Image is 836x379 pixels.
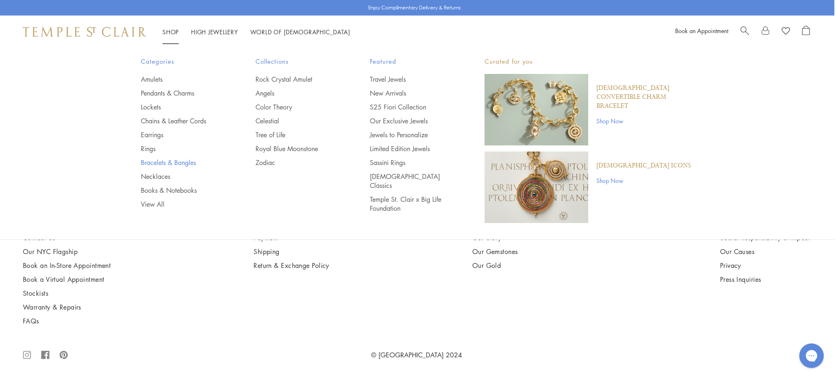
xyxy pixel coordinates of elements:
a: Return & Exchange Policy [253,261,329,270]
a: Shipping [253,247,329,256]
span: Collections [256,56,338,67]
a: [DEMOGRAPHIC_DATA] Classics [370,172,452,190]
a: View All [141,200,223,209]
iframe: Gorgias live chat messenger [795,341,828,371]
a: © [GEOGRAPHIC_DATA] 2024 [371,350,462,359]
a: Search [740,26,749,38]
a: ShopShop [162,28,179,36]
img: Temple St. Clair [23,27,146,37]
span: Categories [141,56,223,67]
p: Curated for you [485,56,692,67]
a: Jewels to Personalize [370,130,452,139]
a: S25 Fiori Collection [370,103,452,111]
a: Amulets [141,75,223,84]
a: Rings [141,144,223,153]
a: Celestial [256,116,338,125]
a: Tree of Life [256,130,338,139]
a: Our Exclusive Jewels [370,116,452,125]
a: Sassini Rings [370,158,452,167]
a: Book an Appointment [675,27,728,35]
span: Featured [370,56,452,67]
nav: Main navigation [162,27,350,37]
a: Bracelets & Bangles [141,158,223,167]
a: Our Causes [720,247,810,256]
a: Temple St. Clair x Big Life Foundation [370,195,452,213]
a: Our Gemstones [472,247,577,256]
a: Travel Jewels [370,75,452,84]
a: Book an In-Store Appointment [23,261,111,270]
a: Earrings [141,130,223,139]
p: Enjoy Complimentary Delivery & Returns [368,4,461,12]
a: World of [DEMOGRAPHIC_DATA]World of [DEMOGRAPHIC_DATA] [250,28,350,36]
a: Pendants & Charms [141,89,223,98]
a: Press Inquiries [720,275,810,284]
a: Shop Now [596,176,691,185]
a: Lockets [141,103,223,111]
a: Our NYC Flagship [23,247,111,256]
a: Zodiac [256,158,338,167]
a: Limited Edition Jewels [370,144,452,153]
a: Books & Notebooks [141,186,223,195]
a: Our Gold [472,261,577,270]
a: Book a Virtual Appointment [23,275,111,284]
a: Color Theory [256,103,338,111]
a: Open Shopping Bag [802,26,810,38]
a: FAQs [23,317,111,325]
a: Warranty & Repairs [23,303,111,312]
a: View Wishlist [782,26,790,38]
a: [DEMOGRAPHIC_DATA] Convertible Charm Bracelet [596,84,692,111]
a: [DEMOGRAPHIC_DATA] Icons [596,161,691,170]
a: Stockists [23,289,111,298]
a: Chains & Leather Cords [141,116,223,125]
a: Angels [256,89,338,98]
a: High JewelleryHigh Jewellery [191,28,238,36]
a: Privacy [720,261,810,270]
a: Rock Crystal Amulet [256,75,338,84]
a: Shop Now [596,116,692,125]
a: New Arrivals [370,89,452,98]
a: Necklaces [141,172,223,181]
a: Royal Blue Moonstone [256,144,338,153]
